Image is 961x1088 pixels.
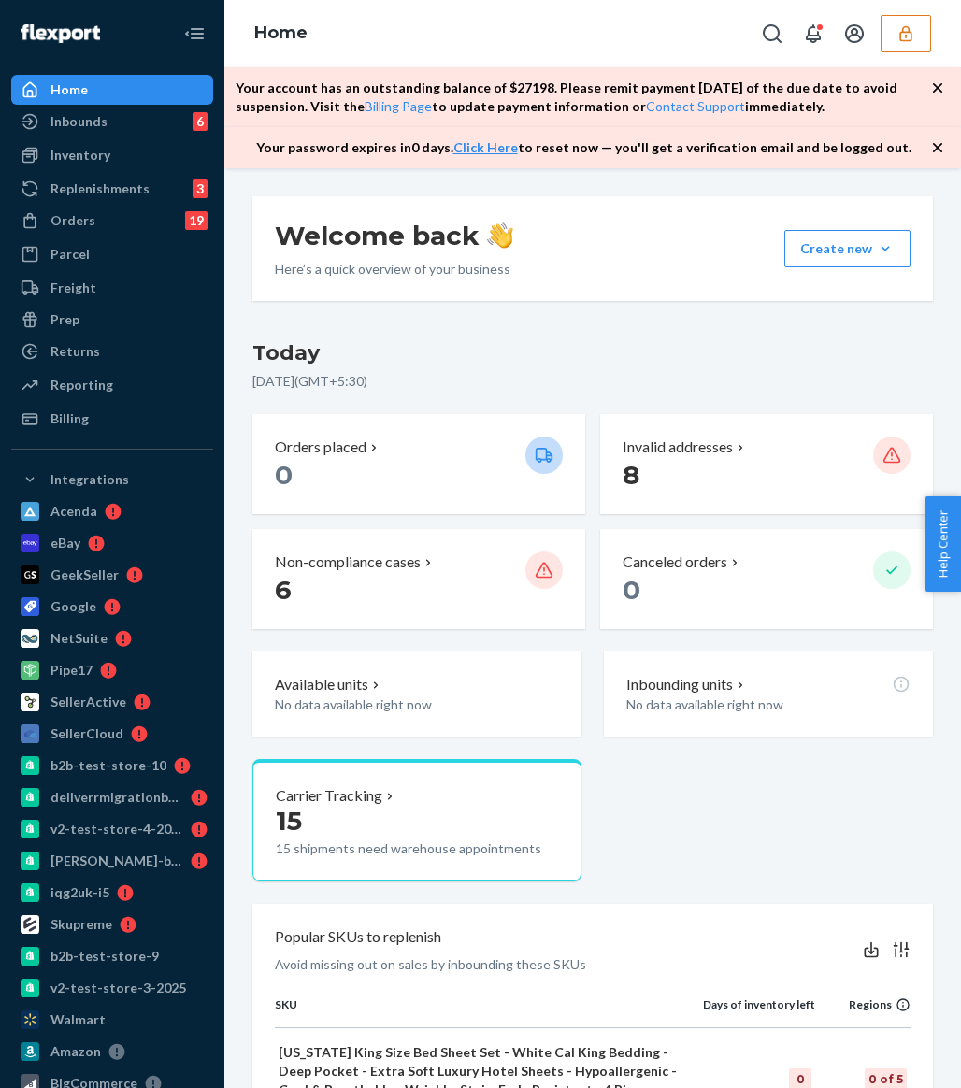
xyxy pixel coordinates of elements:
[11,1005,213,1035] a: Walmart
[50,112,108,131] div: Inbounds
[11,846,213,876] a: [PERSON_NAME]-b2b-test-store-2
[50,788,183,807] div: deliverrmigrationbasictest
[252,338,933,368] h3: Today
[236,79,931,116] p: Your account has an outstanding balance of $ 27198 . Please remit payment [DATE] of the due date ...
[275,695,559,714] p: No data available right now
[50,947,159,966] div: b2b-test-store-9
[11,465,213,494] button: Integrations
[11,1037,213,1067] a: Amazon
[11,751,213,780] a: b2b-test-store-10
[11,814,213,844] a: v2-test-store-4-2025
[50,756,166,775] div: b2b-test-store-10
[50,409,89,428] div: Billing
[50,1010,106,1029] div: Walmart
[836,15,873,52] button: Open account menu
[600,529,933,629] button: Canceled orders 0
[252,414,585,514] button: Orders placed 0
[252,372,933,391] p: [DATE] ( GMT+5:30 )
[275,674,368,695] p: Available units
[193,179,208,198] div: 3
[275,437,366,458] p: Orders placed
[11,336,213,366] a: Returns
[688,996,815,1028] th: Days of inventory left
[11,174,213,204] a: Replenishments3
[176,15,213,52] button: Close Navigation
[11,782,213,812] a: deliverrmigrationbasictest
[276,785,382,807] p: Carrier Tracking
[11,140,213,170] a: Inventory
[50,883,109,902] div: iqg2uk-i5
[185,211,208,230] div: 19
[50,179,150,198] div: Replenishments
[252,529,585,629] button: Non-compliance cases 6
[623,551,727,573] p: Canceled orders
[623,437,733,458] p: Invalid addresses
[11,719,213,749] a: SellerCloud
[275,551,421,573] p: Non-compliance cases
[11,370,213,400] a: Reporting
[11,560,213,590] a: GeekSeller
[11,206,213,236] a: Orders19
[50,146,110,165] div: Inventory
[50,310,79,329] div: Prep
[623,574,640,606] span: 0
[11,878,213,908] a: iqg2uk-i5
[604,651,933,737] button: Inbounding unitsNo data available right now
[276,805,302,837] span: 15
[11,239,213,269] a: Parcel
[365,98,432,114] a: Billing Page
[11,973,213,1003] a: v2-test-store-3-2025
[11,75,213,105] a: Home
[275,574,292,606] span: 6
[11,909,213,939] a: Skupreme
[50,565,119,584] div: GeekSeller
[50,1042,101,1061] div: Amazon
[11,623,213,653] a: NetSuite
[453,139,518,155] a: Click Here
[626,695,911,714] p: No data available right now
[50,724,123,743] div: SellerCloud
[487,222,513,249] img: hand-wave emoji
[50,661,93,680] div: Pipe17
[753,15,791,52] button: Open Search Box
[50,80,88,99] div: Home
[50,852,183,870] div: [PERSON_NAME]-b2b-test-store-2
[256,138,911,157] p: Your password expires in 0 days . to reset now — you'll get a verification email and be logged out.
[11,941,213,971] a: b2b-test-store-9
[11,655,213,685] a: Pipe17
[50,376,113,394] div: Reporting
[275,219,513,252] h1: Welcome back
[784,230,911,267] button: Create new
[11,305,213,335] a: Prep
[50,502,97,521] div: Acenda
[252,759,581,882] button: Carrier Tracking1515 shipments need warehouse appointments
[254,22,308,43] a: Home
[795,15,832,52] button: Open notifications
[275,996,688,1028] th: SKU
[275,260,513,279] p: Here’s a quick overview of your business
[50,597,96,616] div: Google
[50,245,90,264] div: Parcel
[50,979,186,997] div: v2-test-store-3-2025
[252,651,581,737] button: Available unitsNo data available right now
[50,820,183,838] div: v2-test-store-4-2025
[11,404,213,434] a: Billing
[623,459,639,491] span: 8
[50,211,95,230] div: Orders
[50,693,126,711] div: SellerActive
[50,534,80,552] div: eBay
[11,107,213,136] a: Inbounds6
[11,687,213,717] a: SellerActive
[626,674,733,695] p: Inbounding units
[50,279,96,297] div: Freight
[275,955,586,974] p: Avoid missing out on sales by inbounding these SKUs
[50,629,108,648] div: NetSuite
[11,528,213,558] a: eBay
[275,926,441,948] p: Popular SKUs to replenish
[11,496,213,526] a: Acenda
[21,24,100,43] img: Flexport logo
[50,342,100,361] div: Returns
[50,915,112,934] div: Skupreme
[925,496,961,592] button: Help Center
